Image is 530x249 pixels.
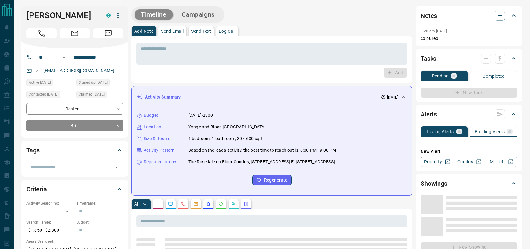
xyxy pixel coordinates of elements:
p: Send Text [191,29,211,33]
button: Open [60,54,68,61]
span: Signed up [DATE] [79,79,108,86]
button: Regenerate [252,175,292,185]
span: Call [26,28,57,38]
svg: Email Valid [35,69,39,73]
div: Renter [26,103,123,115]
span: Contacted [DATE] [29,91,58,98]
h2: Tasks [421,54,436,64]
p: $1,850 - $2,300 [26,225,73,235]
svg: Emails [193,201,198,207]
svg: Listing Alerts [206,201,211,207]
p: Log Call [219,29,235,33]
p: Completed [483,74,505,78]
svg: Opportunities [231,201,236,207]
a: Condos [453,157,485,167]
div: Sat Aug 09 2025 [76,79,123,88]
p: Yonge and Bloor, [GEOGRAPHIC_DATA] [188,124,266,130]
p: Pending [432,74,449,78]
div: Tags [26,143,123,158]
p: Actively Searching: [26,201,73,206]
div: Sun Aug 10 2025 [76,91,123,100]
p: cd pulled [421,35,517,42]
button: Campaigns [175,9,221,20]
p: Listing Alerts [427,129,454,134]
p: [DATE] [387,94,398,100]
p: Add Note [134,29,153,33]
p: Repeated Interest [144,159,179,165]
p: New Alert: [421,148,517,155]
span: Message [93,28,123,38]
svg: Notes [156,201,161,207]
div: Alerts [421,107,517,122]
p: [DATE]-2300 [188,112,213,119]
span: Active [DATE] [29,79,51,86]
div: Sat Aug 09 2025 [26,79,73,88]
div: condos.ca [106,13,111,18]
span: Claimed [DATE] [79,91,105,98]
a: Mr.Loft [485,157,517,167]
div: Showings [421,176,517,191]
h2: Tags [26,145,39,155]
p: Timeframe: [76,201,123,206]
p: Activity Pattern [144,147,174,154]
div: TBD [26,120,123,131]
p: Size & Rooms [144,135,171,142]
p: Areas Searched: [26,239,123,244]
h2: Criteria [26,184,47,194]
a: [EMAIL_ADDRESS][DOMAIN_NAME] [43,68,114,73]
p: Location [144,124,161,130]
svg: Calls [181,201,186,207]
div: Tasks [421,51,517,66]
p: Budget: [76,219,123,225]
a: Property [421,157,453,167]
p: Budget [144,112,158,119]
p: 9:20 am [DATE] [421,29,447,33]
h1: [PERSON_NAME] [26,10,97,20]
svg: Lead Browsing Activity [168,201,173,207]
p: Send Email [161,29,184,33]
p: Search Range: [26,219,73,225]
div: Notes [421,8,517,23]
p: Building Alerts [475,129,505,134]
p: Activity Summary [145,94,181,100]
div: Sun Aug 10 2025 [26,91,73,100]
svg: Agent Actions [244,201,249,207]
h2: Showings [421,178,447,189]
p: Based on the lead's activity, the best time to reach out is: 8:00 PM - 9:00 PM [188,147,336,154]
p: 1 bedroom, 1 bathroom, 307-600 sqft [188,135,263,142]
svg: Requests [218,201,224,207]
div: Criteria [26,182,123,197]
button: Open [112,163,121,172]
h2: Notes [421,11,437,21]
p: All [134,202,139,206]
div: Activity Summary[DATE] [137,91,407,103]
span: Email [60,28,90,38]
p: The Rosedale on Bloor Condos, [STREET_ADDRESS] E, [STREET_ADDRESS] [188,159,335,165]
button: Timeline [135,9,173,20]
h2: Alerts [421,109,437,119]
